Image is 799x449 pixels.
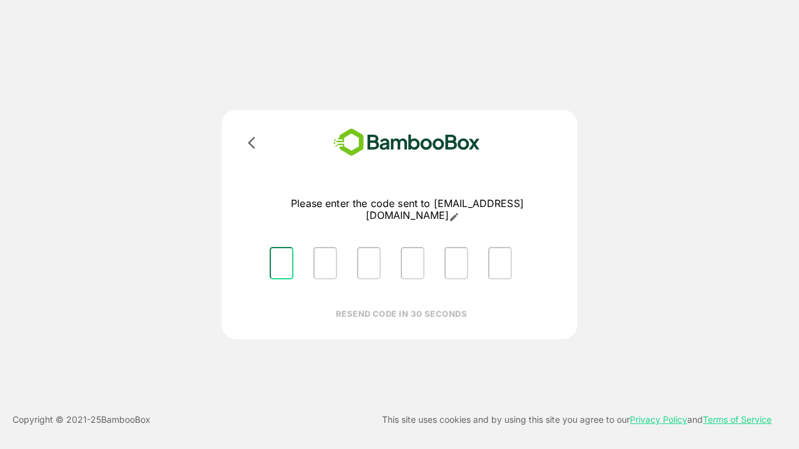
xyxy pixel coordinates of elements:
a: Terms of Service [703,414,772,425]
input: Please enter OTP character 6 [488,247,512,279]
img: bamboobox [315,125,498,160]
input: Please enter OTP character 5 [444,247,468,279]
p: This site uses cookies and by using this site you agree to our and [382,412,772,427]
p: Copyright © 2021- 25 BambooBox [12,412,150,427]
input: Please enter OTP character 3 [357,247,381,279]
input: Please enter OTP character 2 [313,247,337,279]
input: Please enter OTP character 1 [270,247,293,279]
input: Please enter OTP character 4 [401,247,424,279]
a: Privacy Policy [630,414,687,425]
p: Please enter the code sent to [EMAIL_ADDRESS][DOMAIN_NAME] [260,198,555,222]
